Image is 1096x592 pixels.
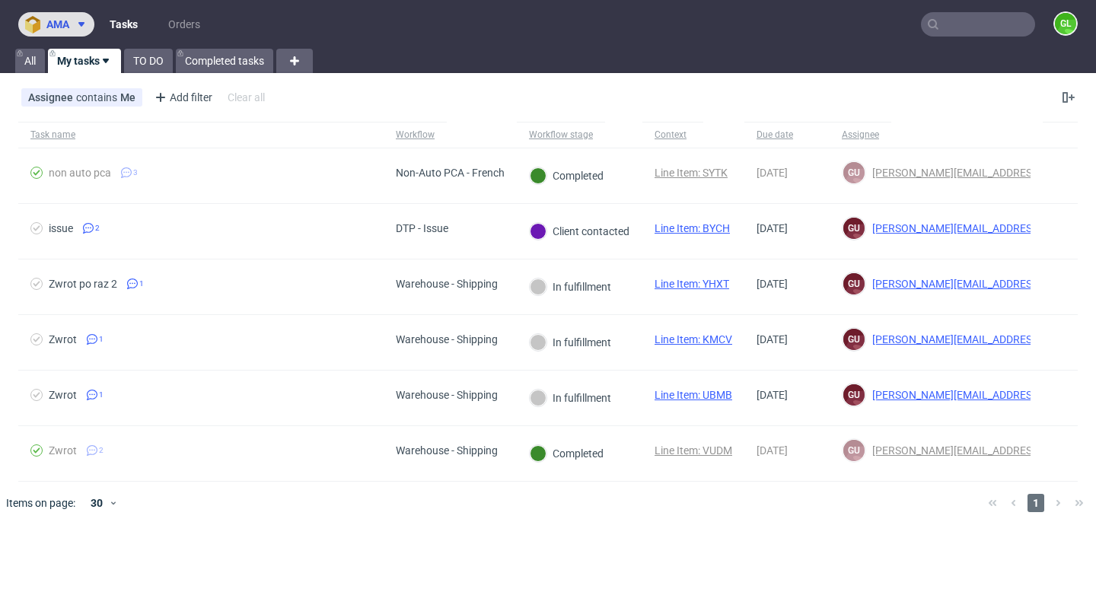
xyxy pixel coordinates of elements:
a: Completed tasks [176,49,273,73]
span: 2 [95,222,100,234]
div: Workflow [396,129,435,141]
span: [DATE] [757,389,788,401]
div: Clear all [225,87,268,108]
span: 1 [99,333,104,345]
div: In fulfillment [530,278,611,295]
div: Zwrot [49,389,77,401]
div: Zwrot [49,444,77,457]
div: Zwrot po raz 2 [49,278,117,290]
div: Client contacted [530,223,629,240]
figcaption: GL [1055,13,1076,34]
span: [DATE] [757,333,788,345]
a: Tasks [100,12,147,37]
span: Assignee [28,91,76,103]
div: Completed [530,445,604,462]
div: Warehouse - Shipping [396,278,498,290]
div: Warehouse - Shipping [396,389,498,401]
div: Context [655,129,691,141]
div: non auto pca [49,167,111,179]
div: Assignee [842,129,879,141]
div: Non-Auto PCA - French [396,167,505,179]
span: ama [46,19,69,30]
div: Add filter [148,85,215,110]
a: Line Item: SYTK [655,167,728,179]
div: Warehouse - Shipping [396,444,498,457]
figcaption: gu [843,440,865,461]
span: [DATE] [757,278,788,290]
span: 1 [99,389,104,401]
div: In fulfillment [530,390,611,406]
figcaption: gu [843,384,865,406]
div: Zwrot [49,333,77,345]
span: [DATE] [757,222,788,234]
div: DTP - Issue [396,222,448,234]
figcaption: gu [843,329,865,350]
figcaption: gu [843,162,865,183]
span: Due date [757,129,817,142]
span: contains [76,91,120,103]
div: 30 [81,492,109,514]
a: Line Item: UBMB [655,389,732,401]
span: Task name [30,129,371,142]
div: issue [49,222,73,234]
figcaption: gu [843,273,865,294]
a: My tasks [48,49,121,73]
span: 1 [139,278,144,290]
span: 2 [99,444,104,457]
span: Items on page: [6,495,75,511]
div: Me [120,91,135,103]
span: [DATE] [757,444,788,457]
div: Completed [530,167,604,184]
img: logo [25,16,46,33]
div: In fulfillment [530,334,611,351]
figcaption: gu [843,218,865,239]
a: All [15,49,45,73]
span: 1 [1027,494,1044,512]
button: ama [18,12,94,37]
a: Line Item: YHXT [655,278,729,290]
span: 3 [133,167,138,179]
a: TO DO [124,49,173,73]
a: Line Item: VUDM [655,444,732,457]
span: [DATE] [757,167,788,179]
div: Workflow stage [529,129,593,141]
a: Line Item: BYCH [655,222,730,234]
div: Warehouse - Shipping [396,333,498,345]
a: Line Item: KMCV [655,333,732,345]
a: Orders [159,12,209,37]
